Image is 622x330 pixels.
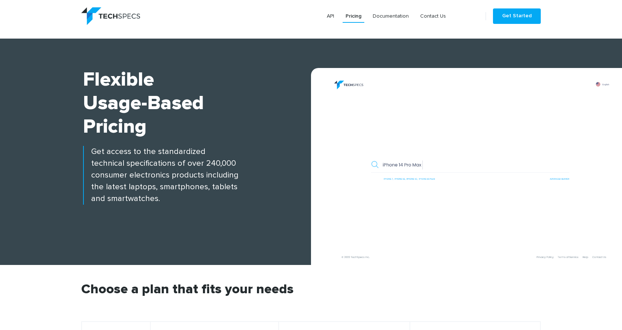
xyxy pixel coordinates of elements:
h2: Choose a plan that fits your needs [81,283,541,321]
a: Contact Us [417,10,449,23]
h1: Flexible Usage-based Pricing [83,68,311,139]
p: Get access to the standardized technical specifications of over 240,000 consumer electronics prod... [83,146,311,205]
a: Documentation [370,10,412,23]
img: banner.png [318,75,622,265]
a: Get Started [493,8,541,24]
a: API [324,10,337,23]
a: Pricing [343,10,364,23]
img: logo [81,7,140,25]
